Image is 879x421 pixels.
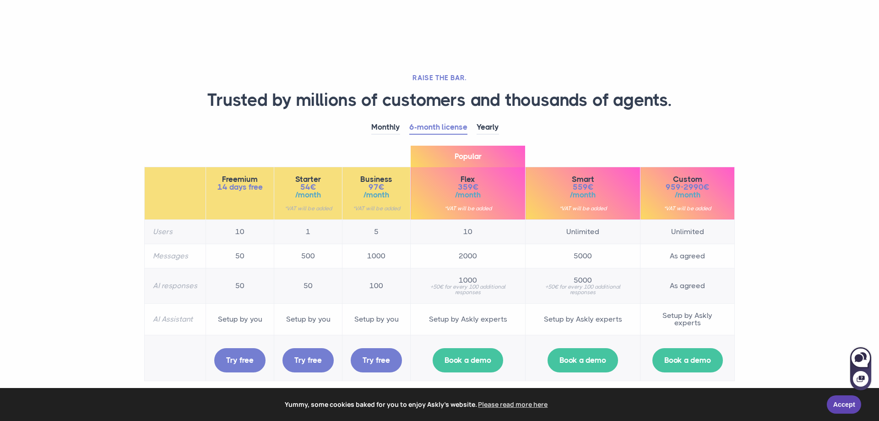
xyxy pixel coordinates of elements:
td: Setup by you [274,303,342,335]
span: 359€ [419,183,517,191]
span: /month [534,191,632,199]
small: *VAT will be added [649,206,726,211]
span: 97€ [351,183,402,191]
span: Smart [534,175,632,183]
td: 1000 [342,244,411,268]
td: 50 [274,268,342,303]
th: AI responses [145,268,206,303]
td: Unlimited [526,219,640,244]
td: 50 [206,268,274,303]
span: 559€ [534,183,632,191]
span: 14 days free [214,183,266,191]
td: 10 [206,219,274,244]
span: 959-2990€ [649,183,726,191]
small: *VAT will be added [351,206,402,211]
td: 5 [342,219,411,244]
a: Monthly [371,120,400,135]
a: 6-month license [409,120,467,135]
small: +50€ for every 100 additional responses [419,284,517,295]
th: AI Assistant [145,303,206,335]
iframe: Askly chat [849,345,872,391]
td: Setup by Askly experts [411,303,526,335]
a: Tutorials [531,3,581,38]
td: 10 [411,219,526,244]
td: 50 [206,244,274,268]
a: Try free [282,348,334,372]
span: Popular [411,146,525,167]
td: Setup by you [206,303,274,335]
h1: Trusted by millions of customers and thousands of agents. [144,89,735,111]
span: 1000 [419,277,517,284]
a: Try free [214,348,266,372]
span: Starter [282,175,334,183]
span: Freemium [214,175,266,183]
span: /month [649,191,726,199]
th: Messages [145,244,206,268]
span: Flex [419,175,517,183]
td: As agreed [640,244,735,268]
span: /month [351,191,402,199]
td: Setup by Askly experts [640,303,735,335]
span: Custom [649,175,726,183]
small: +50€ for every 100 additional responses [534,284,632,295]
small: *VAT will be added [282,206,334,211]
a: About [489,3,531,38]
td: 2000 [411,244,526,268]
img: Askly [144,13,206,28]
a: learn more about cookies [477,398,549,411]
a: Accept [827,395,861,414]
span: 5000 [534,277,632,284]
span: /month [419,191,517,199]
a: Try free [351,348,402,372]
td: 100 [342,268,411,303]
td: Unlimited [640,219,735,244]
span: 54€ [282,183,334,191]
span: As agreed [649,282,726,290]
small: *VAT will be added [419,206,517,211]
span: Business [351,175,402,183]
a: Log in [616,3,655,38]
a: Book a demo [652,348,723,372]
span: /month [282,191,334,199]
td: 1 [274,219,342,244]
a: Blog [581,3,616,38]
a: Product [395,3,447,39]
td: Setup by you [342,303,411,335]
span: Yummy, some cookies baked for you to enjoy Askly's website. [13,398,820,411]
td: 5000 [526,244,640,268]
td: 500 [274,244,342,268]
h2: RAISE THE BAR. [144,73,735,82]
th: Users [145,219,206,244]
a: Book a demo [433,348,503,372]
a: Pricing [447,3,489,38]
a: Try now [687,10,735,32]
small: *VAT will be added [534,206,632,211]
td: Setup by Askly experts [526,303,640,335]
a: EN [655,14,670,27]
a: Yearly [477,120,499,135]
a: Book a demo [548,348,618,372]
